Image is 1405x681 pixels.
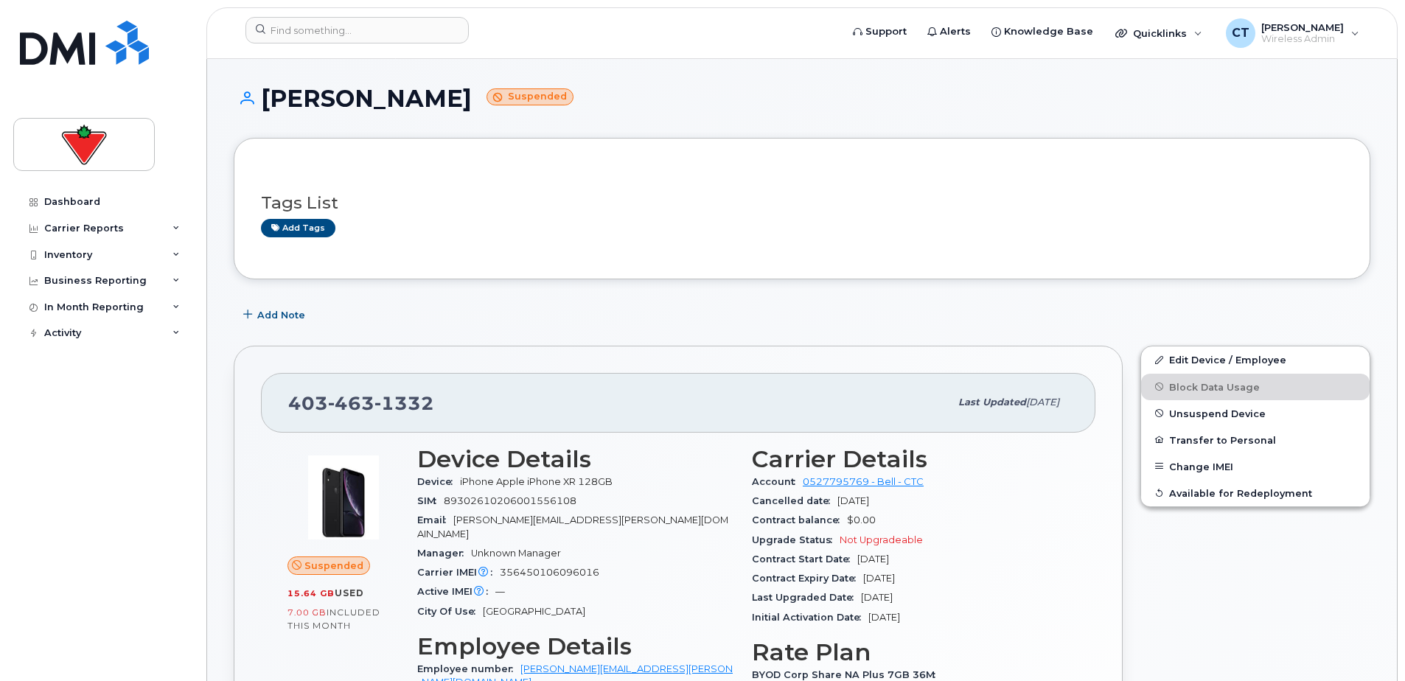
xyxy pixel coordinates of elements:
span: Suspended [304,559,363,573]
span: used [335,587,364,598]
button: Unsuspend Device [1141,400,1370,427]
span: [DATE] [868,612,900,623]
button: Transfer to Personal [1141,427,1370,453]
span: [DATE] [837,495,869,506]
span: [DATE] [861,592,893,603]
span: Device [417,476,460,487]
img: image20231002-3703462-1qb80zy.jpeg [299,453,388,542]
span: iPhone Apple iPhone XR 128GB [460,476,613,487]
span: Add Note [257,308,305,322]
span: [DATE] [863,573,895,584]
span: Unsuspend Device [1169,408,1266,419]
button: Add Note [234,301,318,328]
span: Unknown Manager [471,548,561,559]
span: — [495,586,505,597]
span: Contract balance [752,514,847,525]
span: 356450106096016 [500,567,599,578]
span: SIM [417,495,444,506]
span: $0.00 [847,514,876,525]
span: Manager [417,548,471,559]
button: Available for Redeployment [1141,480,1370,506]
span: Contract Expiry Date [752,573,863,584]
span: Upgrade Status [752,534,840,545]
h1: [PERSON_NAME] [234,85,1370,111]
span: Cancelled date [752,495,837,506]
h3: Employee Details [417,633,734,660]
span: 463 [328,392,374,414]
span: City Of Use [417,606,483,617]
h3: Rate Plan [752,639,1069,666]
span: [DATE] [1026,397,1059,408]
a: Add tags [261,219,335,237]
h3: Carrier Details [752,446,1069,472]
span: 403 [288,392,434,414]
span: Not Upgradeable [840,534,923,545]
button: Change IMEI [1141,453,1370,480]
span: Email [417,514,453,525]
span: [GEOGRAPHIC_DATA] [483,606,585,617]
span: 1332 [374,392,434,414]
a: Edit Device / Employee [1141,346,1370,373]
span: Available for Redeployment [1169,487,1312,498]
a: 0527795769 - Bell - CTC [803,476,924,487]
span: included this month [287,607,380,631]
span: [DATE] [857,553,889,565]
span: 15.64 GB [287,588,335,598]
span: Contract Start Date [752,553,857,565]
span: Employee number [417,663,520,674]
span: 7.00 GB [287,607,327,618]
span: 89302610206001556108 [444,495,576,506]
span: Carrier IMEI [417,567,500,578]
h3: Device Details [417,446,734,472]
h3: Tags List [261,194,1343,212]
span: Initial Activation Date [752,612,868,623]
span: BYOD Corp Share NA Plus 7GB 36M [752,669,943,680]
small: Suspended [487,88,573,105]
span: Active IMEI [417,586,495,597]
button: Block Data Usage [1141,374,1370,400]
span: [PERSON_NAME][EMAIL_ADDRESS][PERSON_NAME][DOMAIN_NAME] [417,514,728,539]
span: Last Upgraded Date [752,592,861,603]
span: Last updated [958,397,1026,408]
span: Account [752,476,803,487]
